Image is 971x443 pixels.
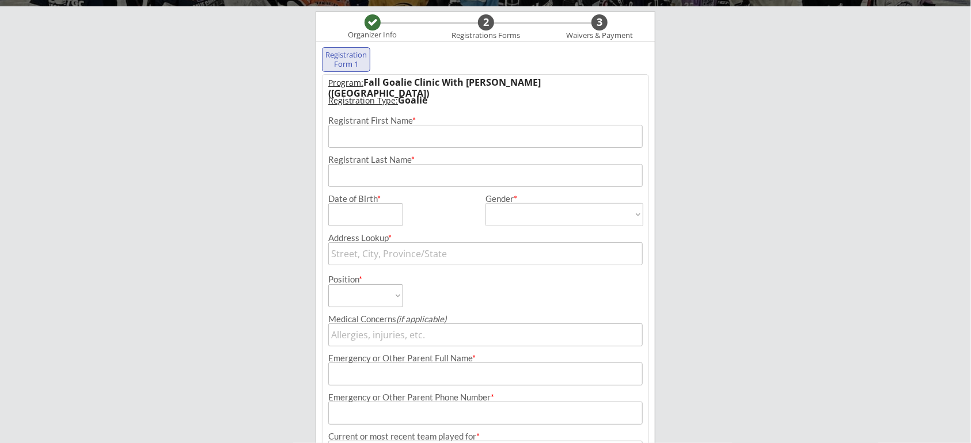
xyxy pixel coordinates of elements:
[328,354,643,362] div: Emergency or Other Parent Full Name
[328,275,388,284] div: Position
[560,31,639,40] div: Waivers & Payment
[325,51,367,68] div: Registration Form 1
[328,194,388,203] div: Date of Birth
[591,16,608,29] div: 3
[341,30,404,40] div: Organizer Info
[396,314,446,324] em: (if applicable)
[328,155,643,164] div: Registrant Last Name
[328,116,643,125] div: Registrant First Name
[485,194,643,203] div: Gender
[328,95,398,106] u: Registration Type:
[328,242,643,265] input: Street, City, Province/State
[446,31,526,40] div: Registrations Forms
[328,76,543,100] strong: Fall Goalie Clinic With [PERSON_NAME] ([GEOGRAPHIC_DATA])
[478,16,494,29] div: 2
[328,323,643,346] input: Allergies, injuries, etc.
[328,77,363,88] u: Program:
[328,432,643,441] div: Current or most recent team played for
[328,393,643,402] div: Emergency or Other Parent Phone Number
[328,315,643,323] div: Medical Concerns
[398,94,427,106] strong: Goalie
[328,234,643,242] div: Address Lookup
